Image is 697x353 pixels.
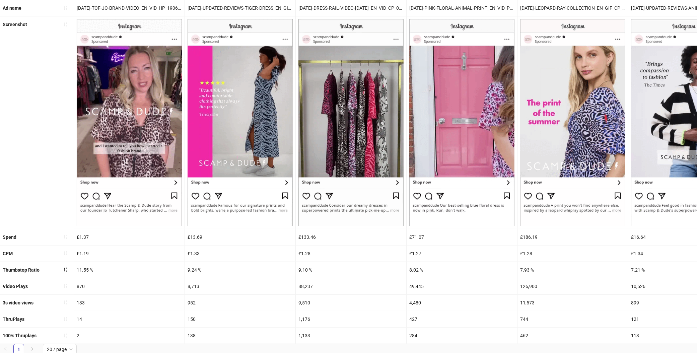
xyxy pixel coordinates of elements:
div: £1.37 [74,229,185,245]
div: 126,900 [517,278,628,294]
div: 2 [74,328,185,344]
img: Screenshot 120228771206820005 [77,19,182,226]
b: Video Plays [3,284,28,289]
span: sort-ascending [63,6,68,10]
span: left [3,347,7,351]
div: 138 [185,328,295,344]
div: 1,176 [296,311,406,327]
div: 7.93 % [517,262,628,278]
span: sort-descending [63,267,68,272]
div: 9.24 % [185,262,295,278]
div: £186.19 [517,229,628,245]
b: Thumbstop Ratio [3,267,40,273]
div: 49,445 [407,278,517,294]
img: Screenshot 120232426731340005 [188,19,293,226]
div: 11,573 [517,295,628,311]
b: CPM [3,251,13,256]
b: ThruPlays [3,316,24,322]
div: 11.55 % [74,262,185,278]
div: £1.28 [296,245,406,262]
div: 14 [74,311,185,327]
div: 427 [407,311,517,327]
span: sort-ascending [63,22,68,27]
div: £133.46 [296,229,406,245]
div: 1,133 [296,328,406,344]
div: £71.07 [407,229,517,245]
div: 744 [517,311,628,327]
img: Screenshot 120232179650430005 [520,19,625,226]
div: 462 [517,328,628,344]
div: 9,510 [296,295,406,311]
b: 3s video views [3,300,33,305]
span: sort-ascending [63,251,68,256]
img: Screenshot 120229959130610005 [409,19,514,226]
div: 870 [74,278,185,294]
span: right [30,347,34,351]
div: £1.19 [74,245,185,262]
div: 133 [74,295,185,311]
b: Screenshot [3,22,27,27]
div: 4,480 [407,295,517,311]
span: sort-ascending [63,333,68,338]
b: 100% Thruplays [3,333,37,338]
div: £1.33 [185,245,295,262]
div: 8.02 % [407,262,517,278]
div: 88,237 [296,278,406,294]
div: £1.27 [407,245,517,262]
div: 150 [185,311,295,327]
div: £1.28 [517,245,628,262]
div: 284 [407,328,517,344]
span: sort-ascending [63,284,68,288]
b: Spend [3,234,16,240]
div: 952 [185,295,295,311]
span: sort-ascending [63,317,68,322]
div: 8,713 [185,278,295,294]
img: Screenshot 120229959130620005 [298,19,404,226]
div: 9.10 % [296,262,406,278]
div: £13.69 [185,229,295,245]
span: sort-ascending [63,300,68,305]
b: Ad name [3,5,21,11]
span: sort-ascending [63,234,68,239]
